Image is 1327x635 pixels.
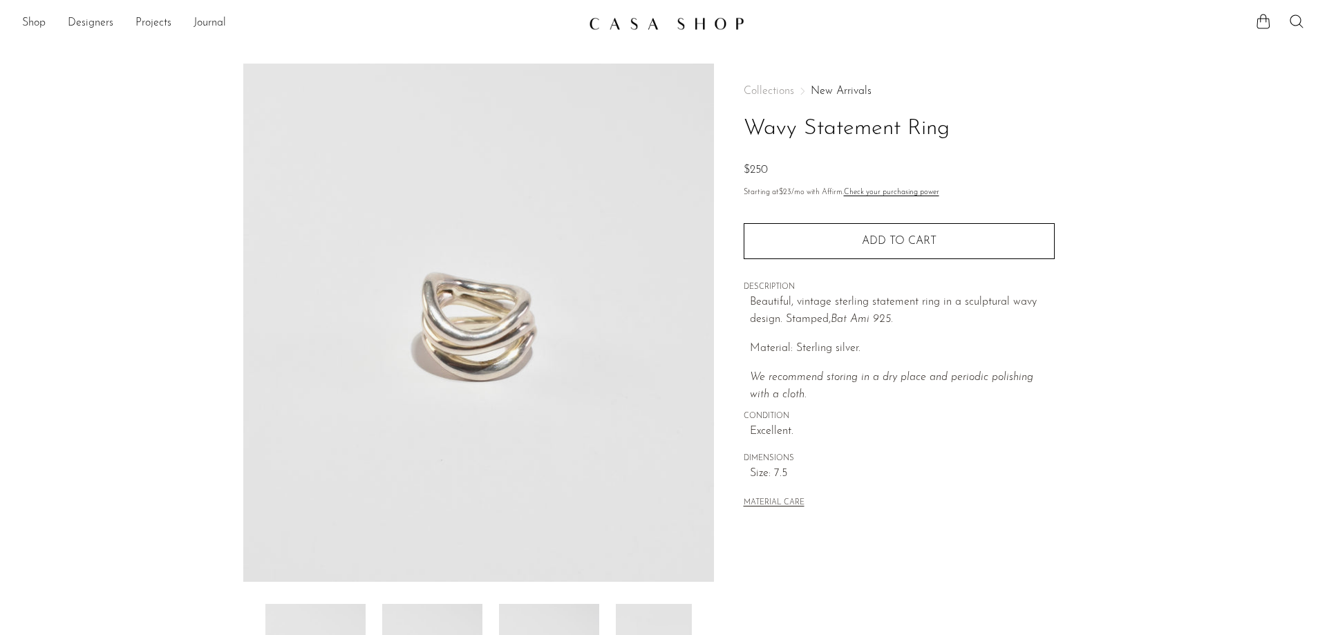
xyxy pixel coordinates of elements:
[135,15,171,32] a: Projects
[779,189,791,196] span: $23
[243,64,714,582] img: Wavy Statement Ring
[744,281,1055,294] span: DESCRIPTION
[744,111,1055,146] h1: Wavy Statement Ring
[744,223,1055,259] button: Add to cart
[750,372,1033,401] em: We recommend storing in a dry place and periodic polishing with a cloth.
[22,12,578,35] ul: NEW HEADER MENU
[22,15,46,32] a: Shop
[744,86,794,97] span: Collections
[831,314,893,325] em: Bat Ami 925.
[744,86,1055,97] nav: Breadcrumbs
[750,340,1055,358] p: Material: Sterling silver.
[744,410,1055,423] span: CONDITION
[744,498,804,509] button: MATERIAL CARE
[744,187,1055,199] p: Starting at /mo with Affirm.
[68,15,113,32] a: Designers
[194,15,226,32] a: Journal
[862,235,937,248] span: Add to cart
[744,164,768,176] span: $250
[750,423,1055,441] span: Excellent.
[811,86,872,97] a: New Arrivals
[844,189,939,196] a: Check your purchasing power - Learn more about Affirm Financing (opens in modal)
[744,453,1055,465] span: DIMENSIONS
[750,465,1055,483] span: Size: 7.5
[22,12,578,35] nav: Desktop navigation
[750,294,1055,329] p: Beautiful, vintage sterling statement ring in a sculptural wavy design. Stamped,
